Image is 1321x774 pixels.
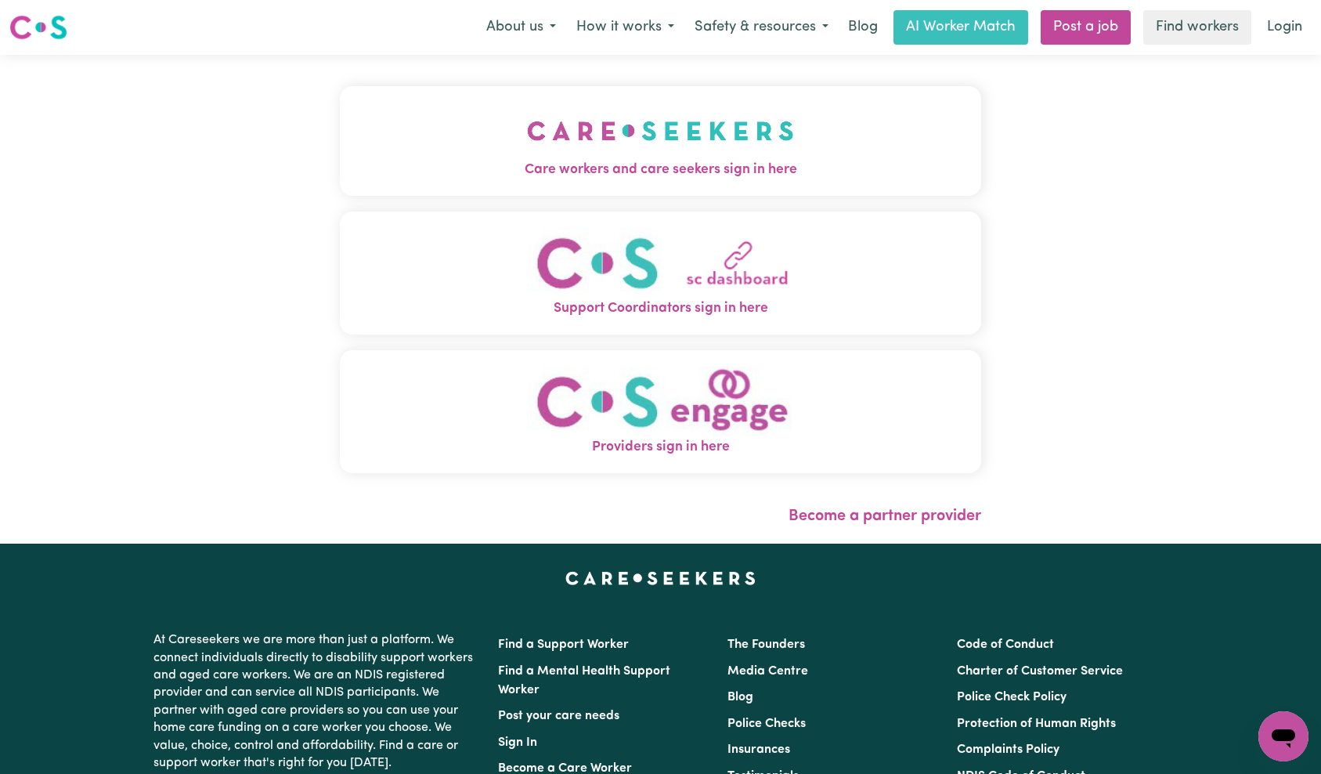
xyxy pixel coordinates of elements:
a: The Founders [727,638,805,651]
a: Login [1258,10,1312,45]
a: Media Centre [727,665,808,678]
button: Providers sign in here [340,350,982,473]
span: Providers sign in here [340,437,982,458]
a: Blog [839,10,887,45]
button: How it works [566,11,684,44]
span: Support Coordinators sign in here [340,298,982,319]
img: Careseekers logo [9,13,67,42]
a: Post your care needs [498,710,619,722]
a: Find a Mental Health Support Worker [498,665,670,696]
a: Sign In [498,736,537,749]
a: Careseekers logo [9,9,67,45]
a: Insurances [727,743,790,756]
a: Complaints Policy [957,743,1059,756]
a: Police Check Policy [957,691,1067,703]
a: Charter of Customer Service [957,665,1123,678]
a: Police Checks [727,718,806,730]
a: Careseekers home page [565,572,756,584]
button: About us [476,11,566,44]
a: Protection of Human Rights [957,718,1116,730]
a: Code of Conduct [957,638,1054,651]
span: Care workers and care seekers sign in here [340,160,982,180]
a: Become a partner provider [789,508,981,524]
a: Blog [727,691,753,703]
a: Post a job [1041,10,1131,45]
button: Support Coordinators sign in here [340,212,982,335]
a: Find a Support Worker [498,638,629,651]
button: Safety & resources [684,11,839,44]
a: Find workers [1143,10,1251,45]
button: Care workers and care seekers sign in here [340,86,982,196]
iframe: Button to launch messaging window [1258,711,1308,761]
a: AI Worker Match [893,10,1028,45]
